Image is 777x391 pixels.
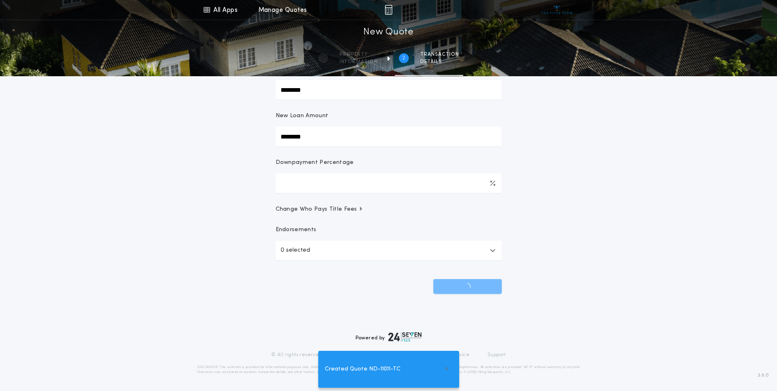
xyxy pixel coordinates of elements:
p: New Loan Amount [276,112,328,120]
button: 0 selected [276,241,502,260]
button: Change Who Pays Title Fees [276,205,502,214]
img: img [385,5,392,15]
span: Created Quote ND-11011-TC [325,365,401,374]
span: details [420,59,459,65]
div: Powered by [356,332,422,342]
span: Property [340,51,378,58]
span: information [340,59,378,65]
input: Downpayment Percentage [276,173,502,193]
img: vs-icon [541,6,572,14]
img: logo [388,332,422,342]
span: Change Who Pays Title Fees [276,205,364,214]
h2: 2 [402,55,405,61]
h1: New Quote [363,26,413,39]
p: 0 selected [281,246,310,255]
p: Downpayment Percentage [276,159,354,167]
input: New Loan Amount [276,127,502,146]
p: Endorsements [276,226,502,234]
span: Transaction [420,51,459,58]
input: Sale Price [276,80,502,100]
